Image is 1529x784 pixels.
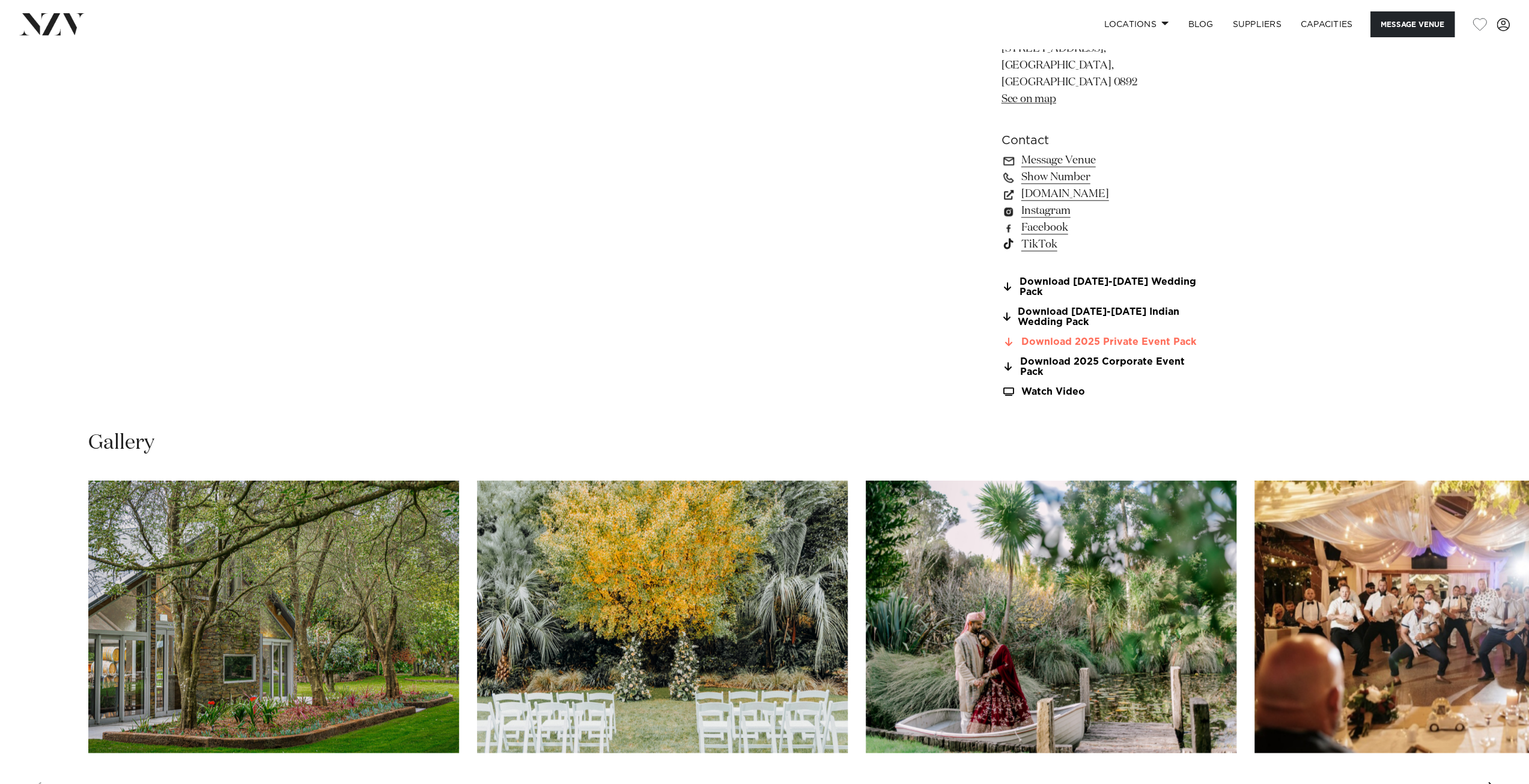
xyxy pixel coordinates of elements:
[1002,387,1197,397] a: Watch Video
[1178,11,1223,37] a: BLOG
[1002,357,1197,377] a: Download 2025 Corporate Event Pack
[1002,337,1197,348] a: Download 2025 Private Event Pack
[866,481,1236,753] swiper-slide: 3 / 25
[1002,219,1197,236] a: Facebook
[477,481,848,753] swiper-slide: 2 / 25
[88,430,154,457] h2: Gallery
[88,481,459,753] swiper-slide: 1 / 25
[1002,186,1197,202] a: [DOMAIN_NAME]
[1002,152,1197,169] a: Message Venue
[1002,307,1197,327] a: Download [DATE]-[DATE] Indian Wedding Pack
[1002,202,1197,219] a: Instagram
[1002,236,1197,253] a: TikTok
[1291,11,1363,37] a: Capacities
[1002,24,1197,108] p: Markovina [STREET_ADDRESS], [GEOGRAPHIC_DATA], [GEOGRAPHIC_DATA] 0892
[1223,11,1290,37] a: SUPPLIERS
[1094,11,1178,37] a: Locations
[1002,169,1197,186] a: Show Number
[1002,277,1197,297] a: Download [DATE]-[DATE] Wedding Pack
[1370,11,1455,37] button: Message Venue
[1002,94,1056,105] a: See on map
[19,13,85,35] img: nzv-logo.png
[1002,132,1197,150] h6: Contact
